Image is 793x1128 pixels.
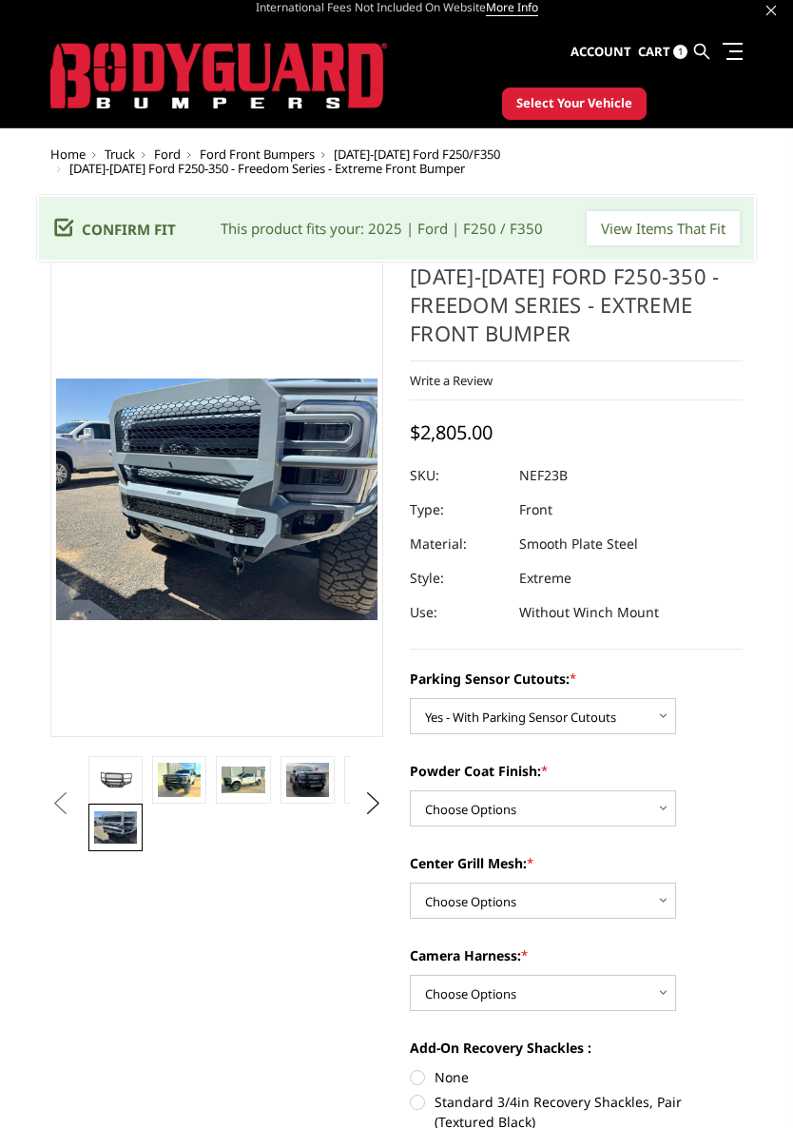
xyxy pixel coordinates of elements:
[221,218,543,240] div: This product fits your: 2025 | Ford | F250 / F350
[410,458,505,493] dt: SKU:
[94,811,137,844] img: 2023-2025 Ford F250-350 - Freedom Series - Extreme Front Bumper
[82,220,176,239] span: Confirm Fit
[502,88,647,120] button: Select Your Vehicle
[410,945,743,965] label: Camera Harness:
[519,561,571,595] dd: Extreme
[410,853,743,873] label: Center Grill Mesh:
[410,595,505,630] dt: Use:
[105,146,135,163] a: Truck
[410,419,493,445] span: $2,805.00
[410,761,743,781] label: Powder Coat Finish:
[200,146,315,163] a: Ford Front Bumpers
[359,789,388,818] button: Next
[673,45,687,59] span: 1
[50,146,86,163] a: Home
[154,146,181,163] a: Ford
[571,43,631,60] span: Account
[410,1038,743,1058] label: Add-On Recovery Shackles :
[69,160,465,177] span: [DATE]-[DATE] Ford F250-350 - Freedom Series - Extreme Front Bumper
[50,43,387,109] img: BODYGUARD BUMPERS
[94,768,137,792] img: 2023-2025 Ford F250-350 - Freedom Series - Extreme Front Bumper
[519,458,568,493] dd: NEF23B
[46,789,74,818] button: Previous
[286,763,329,796] img: 2023-2025 Ford F250-350 - Freedom Series - Extreme Front Bumper
[587,211,740,245] input: View Items That Fit
[516,94,632,113] span: Select Your Vehicle
[410,561,505,595] dt: Style:
[519,595,659,630] dd: Without Winch Mount
[410,669,743,689] label: Parking Sensor Cutouts:
[638,43,670,60] span: Cart
[410,527,505,561] dt: Material:
[638,27,687,78] a: Cart 1
[350,764,393,796] img: 2023-2025 Ford F250-350 - Freedom Series - Extreme Front Bumper
[410,493,505,527] dt: Type:
[571,27,631,78] a: Account
[50,262,383,737] a: 2023-2025 Ford F250-350 - Freedom Series - Extreme Front Bumper
[158,763,201,798] img: 2023-2025 Ford F250-350 - Freedom Series - Extreme Front Bumper
[519,527,638,561] dd: Smooth Plate Steel
[410,1067,743,1087] label: None
[334,146,500,163] a: [DATE]-[DATE] Ford F250/F350
[519,493,552,527] dd: Front
[222,767,264,792] img: 2023-2025 Ford F250-350 - Freedom Series - Extreme Front Bumper
[410,262,743,361] h1: [DATE]-[DATE] Ford F250-350 - Freedom Series - Extreme Front Bumper
[410,372,493,389] a: Write a Review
